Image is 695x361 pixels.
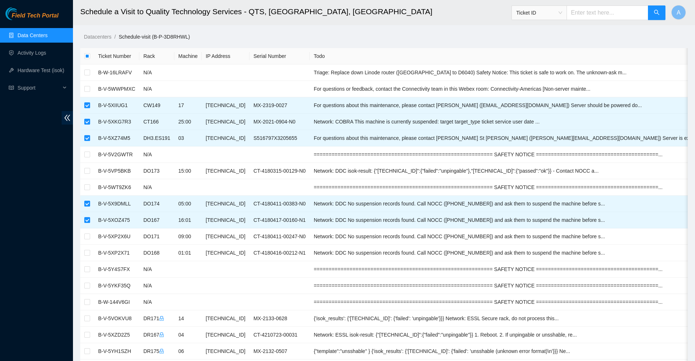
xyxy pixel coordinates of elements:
td: CT-4180411-00247-N0 [250,228,310,245]
td: B-V-5VP5BKB [94,163,139,179]
a: Hardware Test (isok) [18,67,64,73]
td: CW149 [139,97,174,114]
td: N/A [139,261,174,278]
td: 01:01 [174,245,202,261]
th: Machine [174,48,202,64]
span: lock [159,332,164,337]
img: Akamai Technologies [5,7,37,20]
td: DO173 [139,163,174,179]
span: Support [18,81,61,95]
td: [TECHNICAL_ID] [202,245,250,261]
td: B-V-5XP2X71 [94,245,139,261]
td: [TECHNICAL_ID] [202,130,250,146]
td: DO174 [139,196,174,212]
a: Schedule-visit (B-P-3D8RHWL) [119,34,190,40]
td: CT-4210723-00031 [250,327,310,343]
td: CT-4180411-00383-N0 [250,196,310,212]
td: [TECHNICAL_ID] [202,228,250,245]
td: N/A [139,64,174,81]
td: [TECHNICAL_ID] [202,163,250,179]
a: Datacenters [84,34,111,40]
th: Serial Number [250,48,310,64]
td: DO171 [139,228,174,245]
button: A [671,5,686,20]
td: [TECHNICAL_ID] [202,343,250,360]
td: B-V-5WWPMXC [94,81,139,97]
td: 17 [174,97,202,114]
td: B-W-16LRAFV [94,64,139,81]
td: B-V-5XKG7R3 [94,114,139,130]
td: CT166 [139,114,174,130]
td: [TECHNICAL_ID] [202,114,250,130]
td: CT-4180315-00129-N0 [250,163,310,179]
td: N/A [139,81,174,97]
td: 06 [174,343,202,360]
td: [TECHNICAL_ID] [202,97,250,114]
td: 14 [174,310,202,327]
input: Enter text here... [567,5,648,20]
td: B-V-5XIIUG1 [94,97,139,114]
button: search [648,5,665,20]
td: N/A [139,278,174,294]
th: Rack [139,48,174,64]
span: read [9,85,14,90]
td: 15:00 [174,163,202,179]
td: DR175 [139,343,174,360]
td: [TECHNICAL_ID] [202,310,250,327]
a: Akamai TechnologiesField Tech Portal [5,13,58,23]
td: DH3.ES191 [139,130,174,146]
td: N/A [139,146,174,163]
span: double-left [62,111,73,125]
td: DR171 [139,310,174,327]
td: S516797X3205655 [250,130,310,146]
td: 05:00 [174,196,202,212]
td: B-V-5X9DMLL [94,196,139,212]
a: Data Centers [18,32,47,38]
td: DR167 [139,327,174,343]
td: MX-2021-0904-N0 [250,114,310,130]
td: MX-2133-0628 [250,310,310,327]
td: 16:01 [174,212,202,228]
td: B-V-5WT9ZK6 [94,179,139,196]
td: CT-4180416-00212-N1 [250,245,310,261]
span: A [677,8,681,17]
td: DO167 [139,212,174,228]
td: B-V-5YKF35Q [94,278,139,294]
td: B-V-5XP2X6U [94,228,139,245]
td: B-V-5Y4S7FX [94,261,139,278]
td: [TECHNICAL_ID] [202,212,250,228]
td: 09:00 [174,228,202,245]
td: MX-2132-0507 [250,343,310,360]
td: 25:00 [174,114,202,130]
span: Ticket ID [516,7,562,18]
td: B-W-144V6GI [94,294,139,310]
span: Field Tech Portal [12,12,58,19]
td: B-V-5XZD2Z5 [94,327,139,343]
td: DO168 [139,245,174,261]
span: lock [159,316,164,321]
th: Ticket Number [94,48,139,64]
td: B-V-5VOKVU8 [94,310,139,327]
td: B-V-5XOZ475 [94,212,139,228]
td: MX-2319-0027 [250,97,310,114]
td: B-V-5V2GWTR [94,146,139,163]
td: 04 [174,327,202,343]
td: N/A [139,294,174,310]
span: lock [159,349,164,354]
td: [TECHNICAL_ID] [202,327,250,343]
td: B-V-5XZ74M5 [94,130,139,146]
span: search [654,9,660,16]
td: CT-4180417-00160-N1 [250,212,310,228]
td: [TECHNICAL_ID] [202,196,250,212]
td: 03 [174,130,202,146]
td: B-V-5YH1SZH [94,343,139,360]
td: N/A [139,179,174,196]
span: / [114,34,116,40]
a: Activity Logs [18,50,46,56]
th: IP Address [202,48,250,64]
